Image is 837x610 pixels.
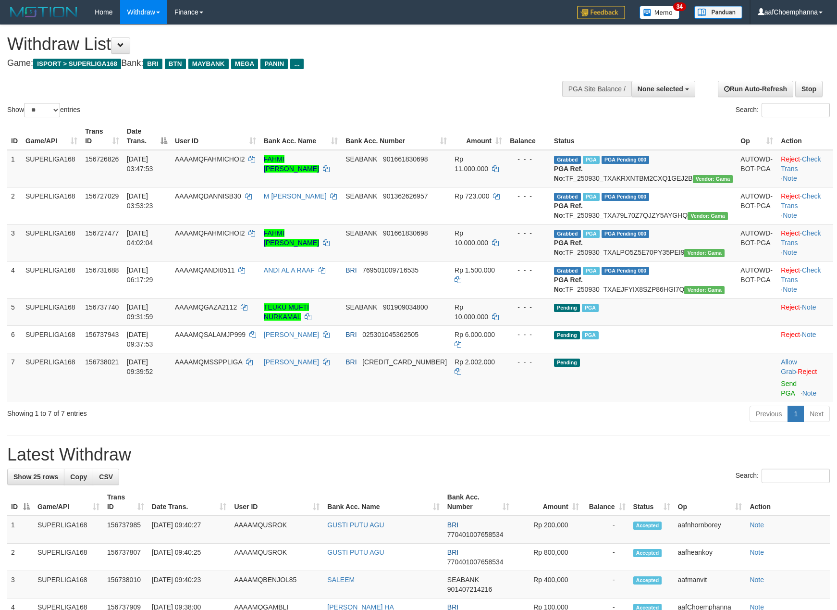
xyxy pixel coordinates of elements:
[345,229,377,237] span: SEABANK
[260,59,288,69] span: PANIN
[602,193,650,201] span: PGA Pending
[718,81,793,97] a: Run Auto-Refresh
[345,303,377,311] span: SEABANK
[781,331,800,338] a: Reject
[103,544,148,571] td: 156737807
[554,202,583,219] b: PGA Ref. No:
[447,531,504,538] span: Copy 770401007658534 to clipboard
[554,304,580,312] span: Pending
[693,175,733,183] span: Vendor URL: https://trx31.1velocity.biz
[602,230,650,238] span: PGA Pending
[640,6,680,19] img: Button%20Memo.svg
[327,548,384,556] a: GUSTI PUTU AGU
[629,488,674,516] th: Status: activate to sort column ascending
[688,212,728,220] span: Vendor URL: https://trx31.1velocity.biz
[781,380,797,397] a: Send PGA
[103,516,148,544] td: 156737985
[510,330,546,339] div: - - -
[802,303,816,311] a: Note
[746,488,830,516] th: Action
[781,303,800,311] a: Reject
[737,224,777,261] td: AUTOWD-BOT-PGA
[583,544,629,571] td: -
[554,267,581,275] span: Grabbed
[93,469,119,485] a: CSV
[264,358,319,366] a: [PERSON_NAME]
[7,298,22,325] td: 5
[7,5,80,19] img: MOTION_logo.png
[513,544,583,571] td: Rp 800,000
[447,585,492,593] span: Copy 901407214216 to clipboard
[550,187,737,224] td: TF_250930_TXA79L70Z7QJZY5AYGHQ
[7,353,22,402] td: 7
[781,229,800,237] a: Reject
[342,123,451,150] th: Bank Acc. Number: activate to sort column ascending
[781,229,821,247] a: Check Trans
[148,571,231,598] td: [DATE] 09:40:23
[554,331,580,339] span: Pending
[550,261,737,298] td: TF_250930_TXAEJFYIX8SZP86HGI7Q
[99,473,113,481] span: CSV
[513,516,583,544] td: Rp 200,000
[513,488,583,516] th: Amount: activate to sort column ascending
[85,192,119,200] span: 156727029
[737,261,777,298] td: AUTOWD-BOT-PGA
[777,261,833,298] td: · ·
[510,357,546,367] div: - - -
[260,123,342,150] th: Bank Acc. Name: activate to sort column ascending
[85,266,119,274] span: 156731688
[762,103,830,117] input: Search:
[798,368,817,375] a: Reject
[175,303,237,311] span: AAAAMQGAZA2112
[633,549,662,557] span: Accepted
[455,358,495,366] span: Rp 2.002.000
[554,276,583,293] b: PGA Ref. No:
[127,331,153,348] span: [DATE] 09:37:53
[345,358,357,366] span: BRI
[633,522,662,530] span: Accepted
[638,85,683,93] span: None selected
[230,571,323,598] td: AAAAMQBENJOL85
[85,229,119,237] span: 156727477
[171,123,260,150] th: User ID: activate to sort column ascending
[127,303,153,321] span: [DATE] 09:31:59
[383,155,428,163] span: Copy 901661830698 to clipboard
[383,229,428,237] span: Copy 901661830698 to clipboard
[22,261,81,298] td: SUPERLIGA168
[231,59,258,69] span: MEGA
[13,473,58,481] span: Show 25 rows
[85,331,119,338] span: 156737943
[602,156,650,164] span: PGA Pending
[510,191,546,201] div: - - -
[684,249,725,257] span: Vendor URL: https://trx31.1velocity.biz
[583,488,629,516] th: Balance: activate to sort column ascending
[24,103,60,117] select: Showentries
[7,59,548,68] h4: Game: Bank:
[148,516,231,544] td: [DATE] 09:40:27
[230,516,323,544] td: AAAAMQUSROK
[230,544,323,571] td: AAAAMQUSROK
[781,155,821,173] a: Check Trans
[34,544,103,571] td: SUPERLIGA168
[85,155,119,163] span: 156726826
[143,59,162,69] span: BRI
[781,266,821,284] a: Check Trans
[103,571,148,598] td: 156738010
[554,359,580,367] span: Pending
[327,521,384,529] a: GUSTI PUTU AGU
[264,155,319,173] a: FAHMI [PERSON_NAME]
[327,576,355,584] a: SALEEM
[362,358,447,366] span: Copy 181201001308506 to clipboard
[583,571,629,598] td: -
[7,488,34,516] th: ID: activate to sort column descending
[7,261,22,298] td: 4
[148,488,231,516] th: Date Trans.: activate to sort column ascending
[455,229,488,247] span: Rp 10.000.000
[550,123,737,150] th: Status
[264,303,309,321] a: TEUKU MUFTI NURKAMAL
[631,81,695,97] button: None selected
[7,405,342,418] div: Showing 1 to 7 of 7 entries
[7,469,64,485] a: Show 25 rows
[781,266,800,274] a: Reject
[362,266,418,274] span: Copy 769501009716535 to clipboard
